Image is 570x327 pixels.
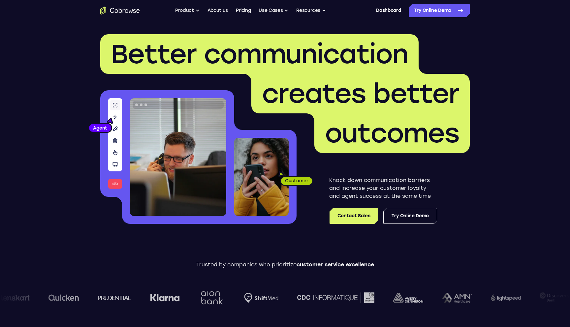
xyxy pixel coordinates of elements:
a: Go to the home page [100,7,140,15]
a: Try Online Demo [409,4,470,17]
img: Shiftmed [243,293,278,303]
span: outcomes [325,117,459,149]
img: avery-dennison [393,293,423,303]
button: Product [175,4,200,17]
img: A customer support agent talking on the phone [130,98,226,216]
img: A customer holding their phone [234,138,289,216]
span: Better communication [111,38,408,70]
a: Try Online Demo [383,208,437,224]
img: prudential [97,295,131,300]
button: Resources [296,4,326,17]
a: Pricing [236,4,251,17]
img: AMN Healthcare [441,293,471,303]
img: CDC Informatique [297,292,374,303]
a: Contact Sales [330,208,378,224]
button: Use Cases [259,4,288,17]
a: About us [207,4,228,17]
a: Dashboard [376,4,401,17]
span: creates better [262,78,459,109]
span: customer service excellence [297,261,374,268]
p: Knock down communication barriers and increase your customer loyalty and agent success at the sam... [329,176,437,200]
img: Klarna [149,294,179,302]
img: Aion Bank [198,284,225,311]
